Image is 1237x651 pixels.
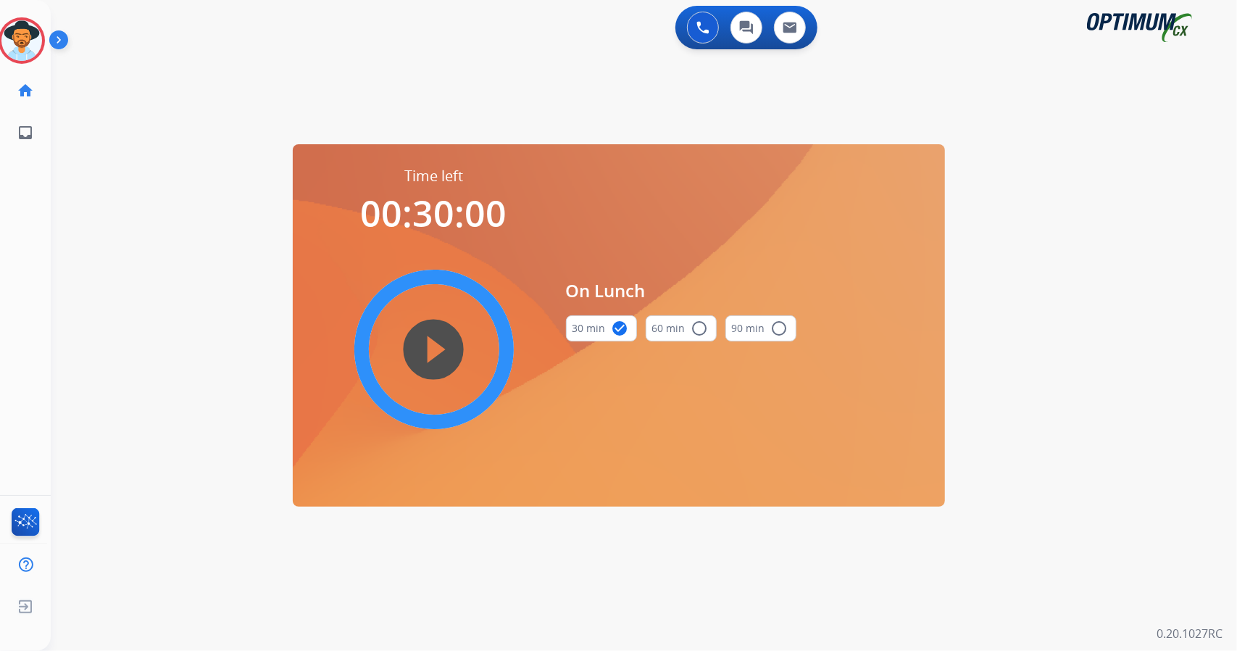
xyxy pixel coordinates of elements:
button: 30 min [566,315,637,341]
span: Time left [404,166,463,186]
button: 60 min [646,315,717,341]
mat-icon: radio_button_unchecked [771,320,788,337]
mat-icon: home [17,82,34,99]
mat-icon: radio_button_unchecked [691,320,709,337]
span: On Lunch [566,278,796,304]
mat-icon: play_circle_filled [425,341,443,358]
p: 0.20.1027RC [1157,625,1223,642]
img: avatar [1,20,42,61]
mat-icon: inbox [17,124,34,141]
span: 00:30:00 [361,188,507,238]
button: 90 min [725,315,796,341]
mat-icon: check_circle [612,320,629,337]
